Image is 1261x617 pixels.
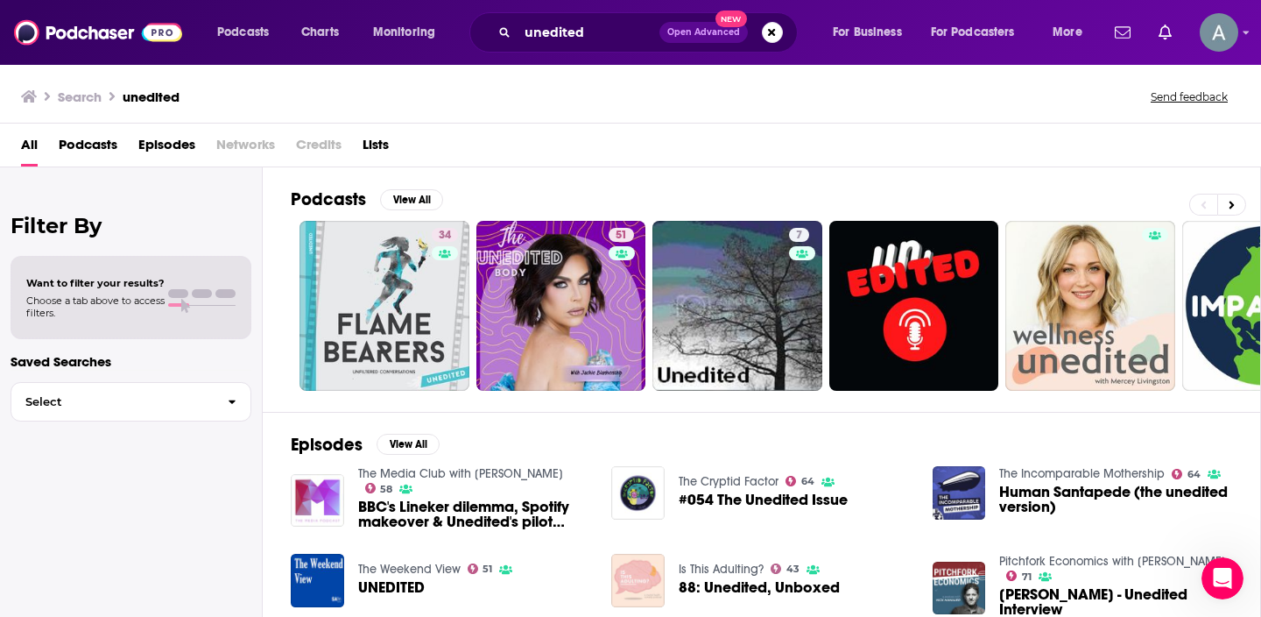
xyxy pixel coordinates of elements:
a: 88: Unedited, Unboxed [679,580,840,595]
a: Episodes [138,131,195,167]
span: Podcasts [217,20,269,45]
a: Charts [290,18,349,46]
a: UNEDITED [358,580,425,595]
img: Human Santapede (the unedited version) [933,466,986,520]
button: Show profile menu [1200,13,1238,52]
h3: unedited [123,89,180,105]
a: Lists [363,131,389,167]
span: Choose a tab above to access filters. [26,294,165,319]
a: The Media Club with Matt Deegan [358,466,563,481]
button: Send feedback [1145,89,1233,104]
span: Open Advanced [667,28,740,37]
iframe: Intercom live chat [1201,557,1243,599]
a: PodcastsView All [291,188,443,210]
button: open menu [361,18,458,46]
a: Is This Adulting? [679,562,764,577]
button: Select [11,382,251,422]
button: open menu [821,18,924,46]
button: open menu [919,18,1040,46]
h3: Search [58,89,102,105]
a: The Incomparable Mothership [999,466,1165,481]
h2: Episodes [291,434,363,456]
a: 51 [476,221,646,391]
img: 88: Unedited, Unboxed [611,554,665,607]
span: Monitoring [373,20,435,45]
span: 51 [483,565,492,573]
span: [PERSON_NAME] - Unedited Interview [999,587,1232,617]
a: 58 [365,483,393,493]
button: open menu [205,18,292,46]
span: More [1053,20,1082,45]
a: BBC's Lineker dilemma, Spotify makeover & Unedited's pilot season [358,500,591,529]
a: 7 [652,221,822,391]
span: 34 [439,227,451,245]
span: Select [11,396,214,408]
span: 7 [796,227,802,245]
img: #054 The Unedited Issue [611,466,665,520]
span: 64 [1187,471,1201,479]
span: Credits [296,131,342,167]
button: Open AdvancedNew [659,22,748,43]
img: Naomi Klein - Unedited Interview [933,562,986,615]
a: Show notifications dropdown [1108,18,1138,47]
p: Saved Searches [11,353,251,370]
span: 43 [786,565,800,573]
span: Charts [301,20,339,45]
a: #054 The Unedited Issue [679,493,848,507]
span: Networks [216,131,275,167]
img: BBC's Lineker dilemma, Spotify makeover & Unedited's pilot season [291,474,344,528]
span: For Business [833,20,902,45]
span: New [715,11,747,27]
span: 71 [1022,573,1032,581]
a: 34 [432,228,458,242]
span: Logged in as aseymour [1200,13,1238,52]
a: 7 [789,228,809,242]
a: EpisodesView All [291,434,440,456]
button: View All [377,434,440,455]
h2: Filter By [11,213,251,238]
a: The Weekend View [358,562,461,577]
a: Show notifications dropdown [1152,18,1179,47]
a: Human Santapede (the unedited version) [999,485,1232,514]
h2: Podcasts [291,188,366,210]
a: 51 [468,564,493,574]
a: All [21,131,38,167]
span: 64 [801,478,814,486]
input: Search podcasts, credits, & more... [518,18,659,46]
a: 51 [609,228,634,242]
span: Want to filter your results? [26,277,165,289]
div: Search podcasts, credits, & more... [486,12,814,53]
a: 43 [771,564,800,574]
span: For Podcasters [931,20,1015,45]
a: Naomi Klein - Unedited Interview [999,587,1232,617]
img: User Profile [1200,13,1238,52]
button: View All [380,189,443,210]
img: Podchaser - Follow, Share and Rate Podcasts [14,16,182,49]
button: open menu [1040,18,1104,46]
img: UNEDITED [291,554,344,607]
a: 64 [785,476,814,486]
a: Pitchfork Economics with Nick Hanauer [999,554,1226,569]
a: 34 [299,221,469,391]
a: Podcasts [59,131,117,167]
a: 71 [1006,571,1032,581]
a: 64 [1172,469,1201,479]
a: The Cryptid Factor [679,474,778,489]
span: 51 [616,227,627,245]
